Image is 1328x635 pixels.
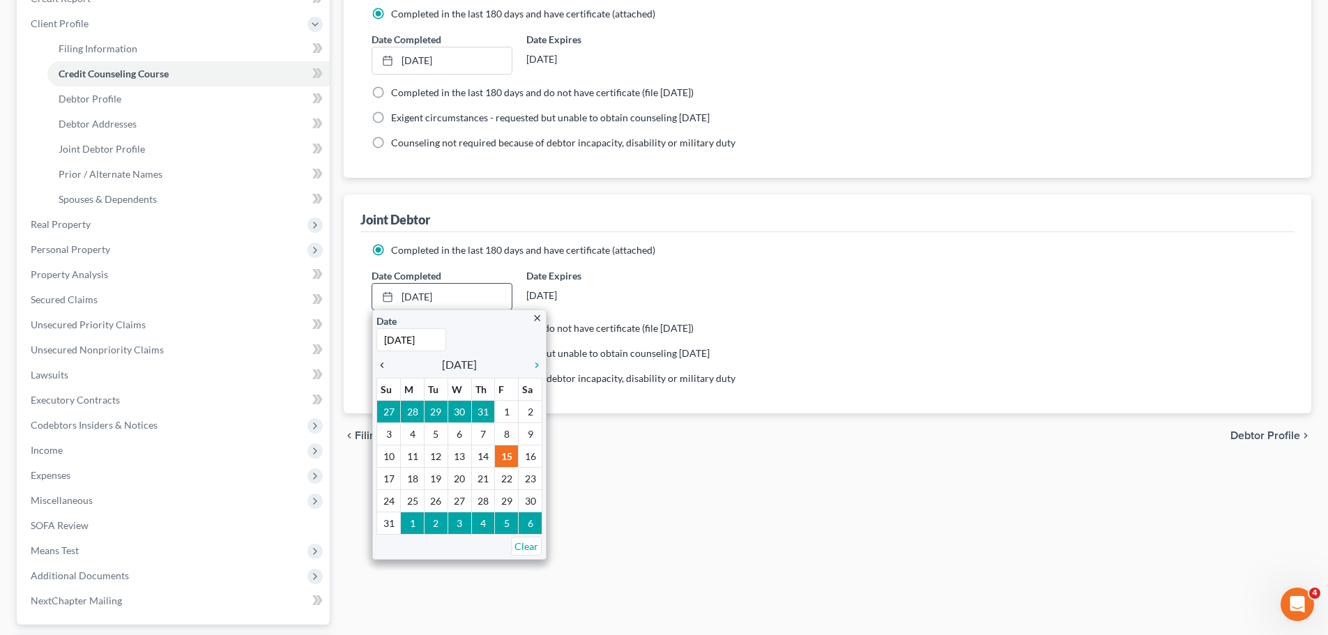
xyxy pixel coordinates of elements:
[377,512,401,535] td: 31
[391,347,710,359] span: Exigent circumstances - requested but unable to obtain counseling [DATE]
[31,319,146,330] span: Unsecured Priority Claims
[424,378,448,401] th: Tu
[401,423,425,445] td: 4
[1300,430,1311,441] i: chevron_right
[1230,430,1311,441] button: Debtor Profile chevron_right
[495,490,519,512] td: 29
[471,512,495,535] td: 4
[495,401,519,423] td: 1
[532,309,542,326] a: close
[59,118,137,130] span: Debtor Addresses
[31,268,108,280] span: Property Analysis
[471,445,495,468] td: 14
[471,490,495,512] td: 28
[31,243,110,255] span: Personal Property
[47,137,330,162] a: Joint Debtor Profile
[377,423,401,445] td: 3
[424,512,448,535] td: 2
[377,401,401,423] td: 27
[391,112,710,123] span: Exigent circumstances - requested but unable to obtain counseling [DATE]
[31,419,158,431] span: Codebtors Insiders & Notices
[401,468,425,490] td: 18
[471,468,495,490] td: 21
[372,268,441,283] label: Date Completed
[424,401,448,423] td: 29
[526,47,666,72] div: [DATE]
[391,8,655,20] span: Completed in the last 180 days and have certificate (attached)
[20,513,330,538] a: SOFA Review
[495,512,519,535] td: 5
[526,283,666,308] div: [DATE]
[20,287,330,312] a: Secured Claims
[372,284,511,310] a: [DATE]
[448,490,471,512] td: 27
[424,468,448,490] td: 19
[401,490,425,512] td: 25
[31,444,63,456] span: Income
[377,378,401,401] th: Su
[448,468,471,490] td: 20
[442,356,477,373] span: [DATE]
[448,445,471,468] td: 13
[448,423,471,445] td: 6
[31,519,89,531] span: SOFA Review
[344,430,355,441] i: chevron_left
[519,445,542,468] td: 16
[519,490,542,512] td: 30
[401,445,425,468] td: 11
[424,445,448,468] td: 12
[448,401,471,423] td: 30
[59,68,169,79] span: Credit Counseling Course
[47,162,330,187] a: Prior / Alternate Names
[519,423,542,445] td: 9
[526,268,666,283] label: Date Expires
[47,61,330,86] a: Credit Counseling Course
[31,595,122,606] span: NextChapter Mailing
[59,143,145,155] span: Joint Debtor Profile
[424,490,448,512] td: 26
[401,401,425,423] td: 28
[376,356,395,373] a: chevron_left
[20,588,330,613] a: NextChapter Mailing
[424,423,448,445] td: 5
[377,445,401,468] td: 10
[31,469,70,481] span: Expenses
[377,490,401,512] td: 24
[495,423,519,445] td: 8
[1230,430,1300,441] span: Debtor Profile
[391,86,694,98] span: Completed in the last 180 days and do not have certificate (file [DATE])
[524,360,542,371] i: chevron_right
[401,512,425,535] td: 1
[344,430,442,441] button: chevron_left Filing Information
[448,378,471,401] th: W
[519,468,542,490] td: 23
[59,43,137,54] span: Filing Information
[372,32,441,47] label: Date Completed
[376,328,446,351] input: 1/1/2013
[47,187,330,212] a: Spouses & Dependents
[526,32,666,47] label: Date Expires
[59,168,162,180] span: Prior / Alternate Names
[31,293,98,305] span: Secured Claims
[20,337,330,362] a: Unsecured Nonpriority Claims
[511,537,542,556] a: Clear
[471,423,495,445] td: 7
[31,344,164,355] span: Unsecured Nonpriority Claims
[1281,588,1314,621] iframe: Intercom live chat
[495,378,519,401] th: F
[391,244,655,256] span: Completed in the last 180 days and have certificate (attached)
[31,394,120,406] span: Executory Contracts
[448,512,471,535] td: 3
[31,218,91,230] span: Real Property
[519,401,542,423] td: 2
[471,401,495,423] td: 31
[31,569,129,581] span: Additional Documents
[20,312,330,337] a: Unsecured Priority Claims
[376,314,397,328] label: Date
[519,378,542,401] th: Sa
[47,36,330,61] a: Filing Information
[31,17,89,29] span: Client Profile
[519,512,542,535] td: 6
[391,372,735,384] span: Counseling not required because of debtor incapacity, disability or military duty
[1309,588,1320,599] span: 4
